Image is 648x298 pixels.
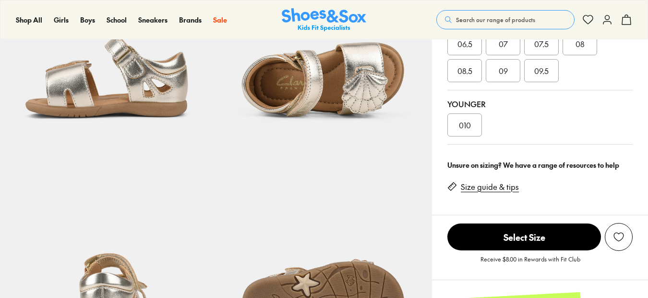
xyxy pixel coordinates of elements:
a: Sneakers [138,15,168,25]
a: Brands [179,15,202,25]
span: 07.5 [534,38,549,50]
span: Search our range of products [456,15,535,24]
span: 06.5 [457,38,472,50]
a: Boys [80,15,95,25]
span: Sale [213,15,227,25]
a: Girls [54,15,69,25]
span: 09.5 [534,65,549,76]
a: School [107,15,127,25]
button: Add to Wishlist [605,223,633,251]
button: Search our range of products [436,10,575,29]
span: Shop All [16,15,42,25]
div: Younger [447,98,633,110]
span: 08 [576,38,585,50]
span: Select Size [447,223,601,250]
a: Shoes & Sox [282,8,366,32]
button: Select Size [447,223,601,251]
span: Brands [179,15,202,25]
a: Sale [213,15,227,25]
span: 08.5 [457,65,472,76]
p: Receive $8.00 in Rewards with Fit Club [480,255,580,272]
div: Unsure on sizing? We have a range of resources to help [447,160,633,170]
span: 09 [499,65,508,76]
span: Boys [80,15,95,25]
span: Sneakers [138,15,168,25]
span: School [107,15,127,25]
span: 010 [459,119,471,131]
span: Girls [54,15,69,25]
span: 07 [499,38,508,50]
a: Shop All [16,15,42,25]
img: SNS_Logo_Responsive.svg [282,8,366,32]
a: Size guide & tips [461,182,519,192]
